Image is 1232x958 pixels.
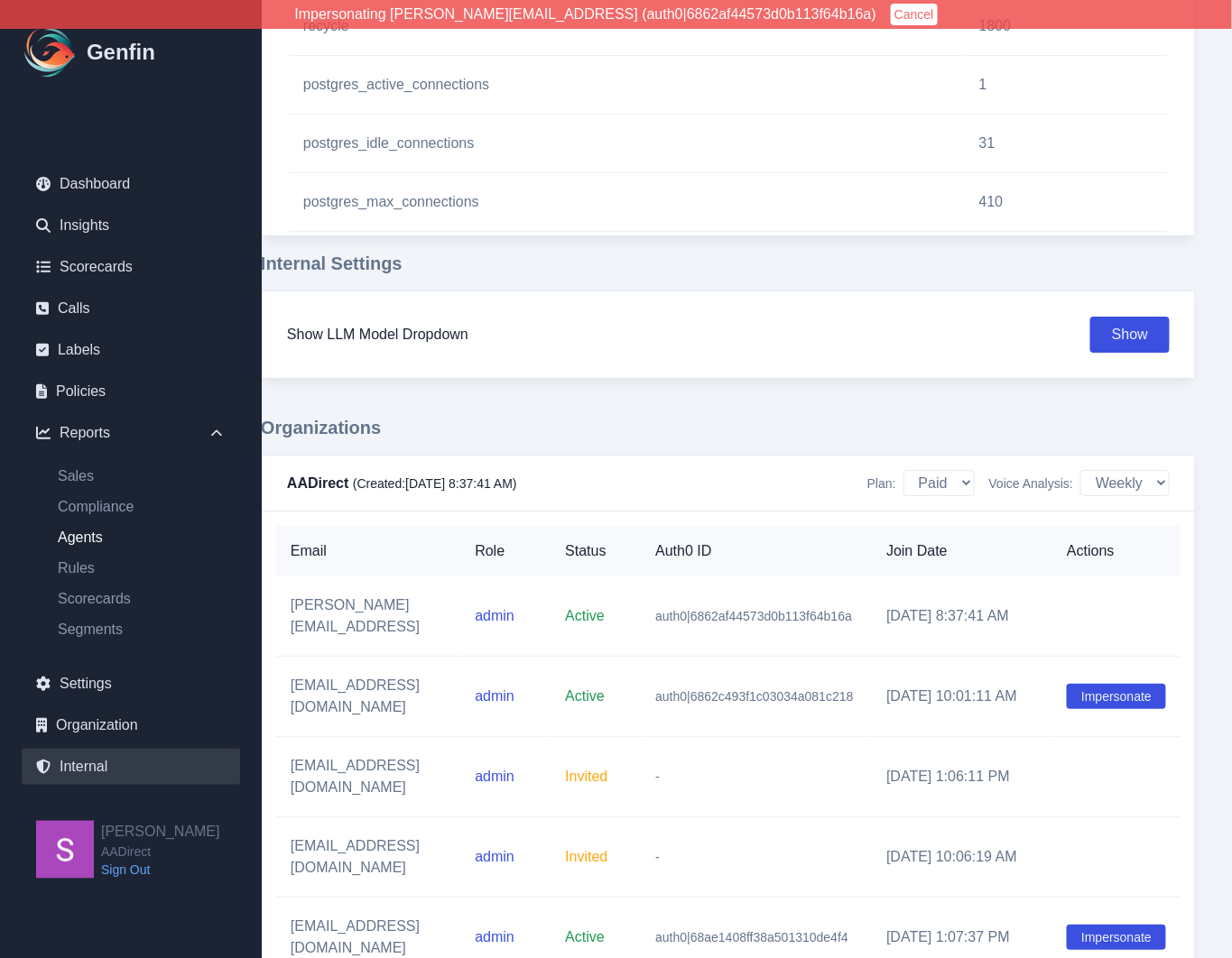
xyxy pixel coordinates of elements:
a: Segments [43,619,240,640]
span: Active [565,929,605,944]
a: Sales [43,465,240,487]
h3: Organizations [261,415,1196,440]
a: Insights [22,207,240,244]
h3: Internal Settings [261,251,1196,276]
th: Join Date [872,526,1052,576]
img: Shane Wey [36,821,94,879]
td: 31 [965,115,1168,173]
a: Scorecards [43,588,240,610]
a: Dashboard [22,166,240,202]
span: Active [565,688,605,704]
button: Cancel [891,4,938,25]
a: Settings [22,666,240,702]
span: - [655,769,660,784]
span: Plan: [867,474,896,493]
a: Compliance [43,496,240,518]
a: Policies [22,373,240,410]
th: Status [551,526,641,576]
td: postgres_active_connections [289,56,965,115]
span: (Created: [DATE] 8:37:41 AM ) [353,476,517,491]
td: [PERSON_NAME][EMAIL_ADDRESS] [276,576,460,657]
span: Voice Analysis: [989,474,1073,493]
h3: Show LLM Model Dropdown [287,324,468,345]
th: Auth0 ID [641,526,872,576]
td: [DATE] 10:01:11 AM [872,657,1052,737]
th: Role [460,526,551,576]
span: - [655,850,660,864]
td: [DATE] 8:37:41 AM [872,576,1052,657]
td: postgres_max_connections [289,173,965,232]
td: [DATE] 10:06:19 AM [872,817,1052,898]
a: Organization [22,707,240,743]
td: 1 [965,56,1168,115]
th: Email [276,526,460,576]
div: Reports [22,415,240,451]
span: Active [565,608,605,623]
span: Invited [565,769,607,784]
span: admin [475,608,514,623]
span: admin [475,769,514,784]
td: [EMAIL_ADDRESS][DOMAIN_NAME] [276,817,460,898]
td: [EMAIL_ADDRESS][DOMAIN_NAME] [276,657,460,737]
a: Scorecards [22,249,240,285]
a: Sign Out [101,861,220,879]
h4: AADirect [287,473,517,494]
span: admin [475,929,514,944]
h1: Genfin [87,38,155,67]
a: Internal [22,749,240,785]
td: [DATE] 1:06:11 PM [872,737,1052,817]
a: Agents [43,527,240,548]
span: admin [475,688,514,704]
span: admin [475,849,514,864]
a: Calls [22,290,240,327]
span: Invited [565,849,607,864]
img: Logo [22,23,79,81]
button: Show [1090,317,1170,353]
td: 410 [965,173,1168,232]
button: Impersonate [1067,684,1166,709]
td: [EMAIL_ADDRESS][DOMAIN_NAME] [276,737,460,817]
span: AADirect [101,843,220,861]
span: auth0|6862c493f1c03034a081c218 [655,689,853,704]
td: postgres_idle_connections [289,115,965,173]
a: Rules [43,557,240,579]
h2: [PERSON_NAME] [101,821,220,843]
th: Actions [1052,526,1181,576]
span: auth0|68ae1408ff38a501310de4f4 [655,930,848,944]
span: auth0|6862af44573d0b113f64b16a [655,609,852,623]
a: Labels [22,332,240,368]
button: Impersonate [1067,925,1166,950]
